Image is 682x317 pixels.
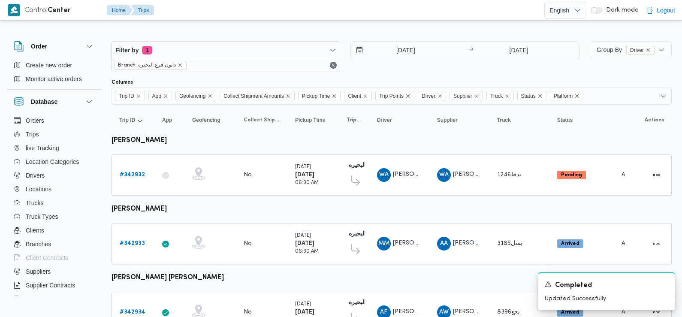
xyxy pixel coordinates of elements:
[645,117,664,124] span: Actions
[120,309,145,315] b: # 342934
[557,117,573,124] span: Status
[375,91,414,100] span: Trip Points
[26,225,44,235] span: Clients
[377,237,391,251] div: Muhammad Mahmood Alsaid Azam
[622,172,640,178] span: Admin
[545,280,668,291] div: Notification
[374,113,425,127] button: Driver
[437,237,451,251] div: Ali Abadallah Abadalsmd Aljsamai
[31,97,57,107] h3: Database
[10,210,98,223] button: Truck Types
[179,91,205,101] span: Geofencing
[298,91,341,100] span: Pickup Time
[363,94,368,99] button: Remove Client from selection in this group
[9,283,36,308] iframe: chat widget
[545,294,668,303] p: Updated Successfully
[48,7,71,14] b: Center
[660,93,667,100] button: Open list of options
[152,91,161,101] span: App
[26,170,45,181] span: Drivers
[437,117,458,124] span: Supplier
[175,91,216,100] span: Geofencing
[10,169,98,182] button: Drivers
[119,91,134,101] span: Trip ID
[31,41,47,51] h3: Order
[379,168,389,182] span: WA
[115,45,139,55] span: Filter by
[351,42,448,59] input: Press the down key to open a popover containing a calendar.
[517,91,546,100] span: Status
[295,172,314,178] b: [DATE]
[490,91,503,101] span: Truck
[189,113,232,127] button: Geofencing
[521,91,536,101] span: Status
[118,61,176,69] span: Branch: دانون فرع البحيره
[453,172,502,177] span: [PERSON_NAME]
[26,143,59,153] span: live Tracking
[622,241,640,246] span: Admin
[115,91,145,100] span: Trip ID
[474,94,479,99] button: Remove Supplier from selection in this group
[344,91,372,100] span: Client
[162,117,172,124] span: App
[120,170,145,180] a: #342932
[554,113,610,127] button: Status
[650,237,664,251] button: Actions
[453,309,502,314] span: [PERSON_NAME]
[393,172,442,177] span: [PERSON_NAME]
[378,237,389,251] span: MM
[505,94,510,99] button: Remove Truck from selection in this group
[142,46,152,54] span: 1 active filters
[348,91,361,101] span: Client
[10,141,98,155] button: live Tracking
[437,168,451,182] div: Wlaid Ahmad Mahmood Alamsairi
[561,172,582,178] b: Pending
[434,113,485,127] button: Supplier
[295,233,311,238] small: [DATE]
[377,117,392,124] span: Driver
[26,115,44,126] span: Orders
[626,46,655,54] span: Driver
[10,278,98,292] button: Supplier Contracts
[26,129,39,139] span: Trips
[557,171,586,179] span: Pending
[295,309,314,315] b: [DATE]
[137,117,144,124] svg: Sorted in descending order
[453,91,472,101] span: Supplier
[26,239,51,249] span: Branches
[192,117,220,124] span: Geofencing
[295,249,319,254] small: 06:30 AM
[112,275,224,281] b: [PERSON_NAME] [PERSON_NAME]
[379,91,404,101] span: Trip Points
[244,308,252,316] div: No
[630,46,644,54] span: Driver
[112,42,340,59] button: Filter by1 active filters
[26,184,51,194] span: Locations
[295,302,311,307] small: [DATE]
[328,60,338,70] button: Remove
[14,97,94,107] button: Database
[393,240,442,246] span: [PERSON_NAME]
[332,94,337,99] button: Remove Pickup Time from selection in this group
[590,41,672,58] button: Group ByDriverremove selected entity
[486,91,514,100] span: Truck
[10,237,98,251] button: Branches
[476,42,561,59] input: Press the down key to open a popover containing a calendar.
[349,300,392,305] b: دانون فرع البحيره
[603,7,639,14] span: Dark mode
[550,91,584,100] span: Platform
[650,168,664,182] button: Actions
[295,181,319,185] small: 06:30 AM
[10,182,98,196] button: Locations
[646,48,651,53] button: remove selected entity
[112,137,167,144] b: [PERSON_NAME]
[497,241,522,246] span: بسل3185
[10,223,98,237] button: Clients
[497,172,521,178] span: بدط1246
[116,113,150,127] button: Trip IDSorted in descending order
[26,211,58,222] span: Truck Types
[295,117,325,124] span: Pickup Time
[26,198,43,208] span: Trucks
[244,240,252,248] div: No
[295,165,311,169] small: [DATE]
